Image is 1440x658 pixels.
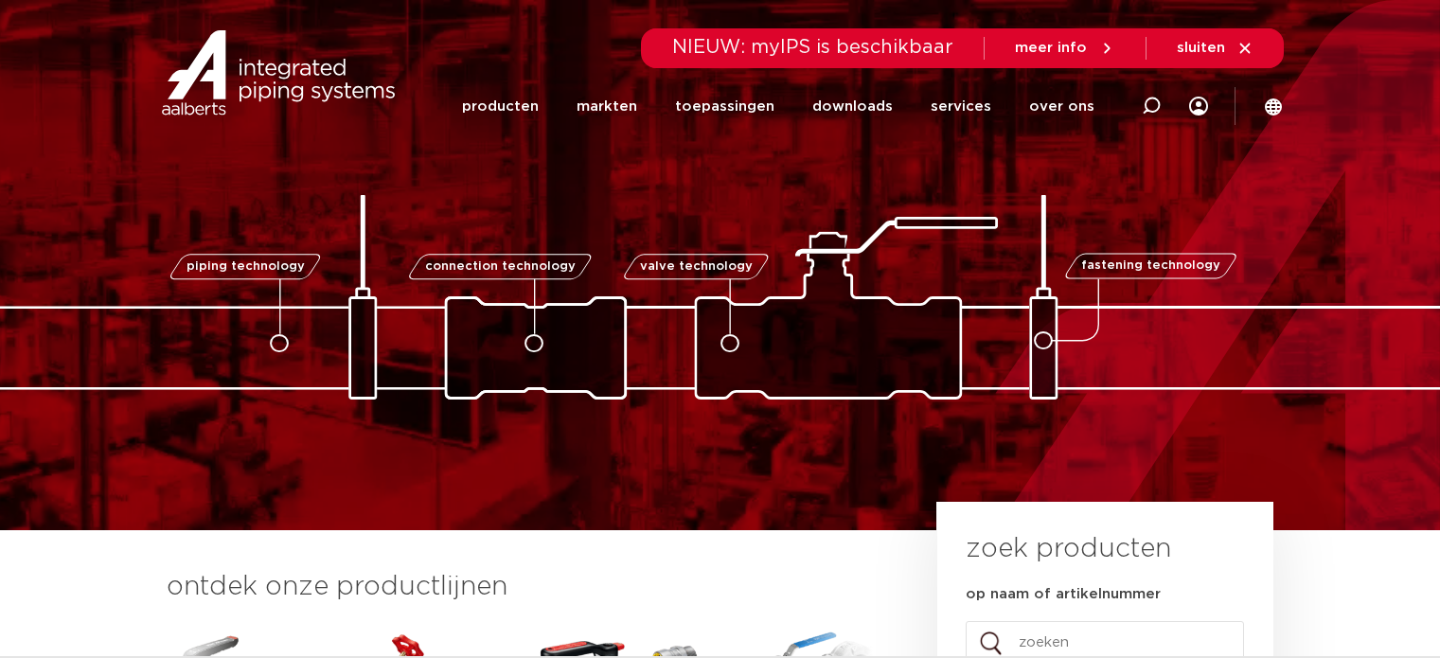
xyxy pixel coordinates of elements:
[675,68,774,145] a: toepassingen
[1177,40,1253,57] a: sluiten
[672,38,953,57] span: NIEUW: myIPS is beschikbaar
[1015,41,1087,55] span: meer info
[462,68,1094,145] nav: Menu
[640,260,753,273] span: valve technology
[1015,40,1115,57] a: meer info
[1177,41,1225,55] span: sluiten
[462,68,539,145] a: producten
[577,68,637,145] a: markten
[1189,68,1208,145] div: my IPS
[966,530,1171,568] h3: zoek producten
[812,68,893,145] a: downloads
[424,260,575,273] span: connection technology
[187,260,305,273] span: piping technology
[1029,68,1094,145] a: over ons
[167,568,873,606] h3: ontdek onze productlijnen
[931,68,991,145] a: services
[1081,260,1220,273] span: fastening technology
[966,585,1161,604] label: op naam of artikelnummer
